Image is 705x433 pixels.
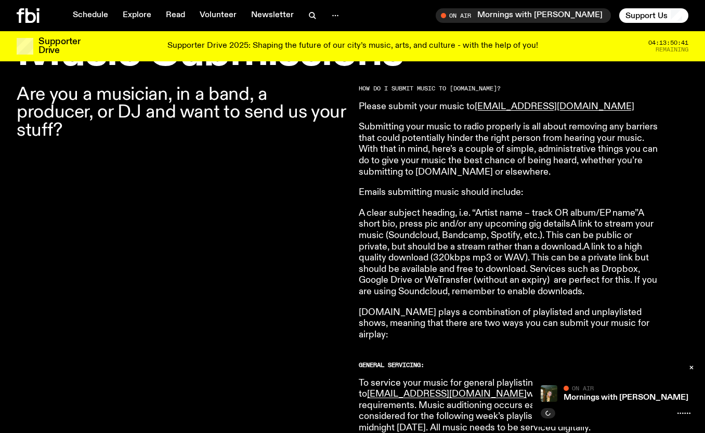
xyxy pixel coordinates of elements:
[625,11,668,20] span: Support Us
[38,37,80,55] h3: Supporter Drive
[367,389,527,399] a: [EMAIL_ADDRESS][DOMAIN_NAME]
[619,8,688,23] button: Support Us
[475,102,634,111] a: [EMAIL_ADDRESS][DOMAIN_NAME]
[436,8,611,23] button: On AirMornings with [PERSON_NAME]
[541,385,557,402] img: Freya smiles coyly as she poses for the image.
[648,40,688,46] span: 04:13:50:41
[359,86,658,91] h2: HOW DO I SUBMIT MUSIC TO [DOMAIN_NAME]?
[359,307,658,341] p: [DOMAIN_NAME] plays a combination of playlisted and unplaylisted shows, meaning that there are tw...
[17,86,346,139] p: Are you a musician, in a band, a producer, or DJ and want to send us your stuff?
[359,187,658,199] p: Emails submitting music should include:
[359,122,658,178] p: Submitting your music to radio properly is all about removing any barriers that could potentially...
[160,8,191,23] a: Read
[359,208,658,298] p: A clear subject heading, i.e. “Artist name – track OR album/EP name”A short bio, press pic and/or...
[359,361,424,369] strong: GENERAL SERVICING:
[572,385,594,391] span: On Air
[116,8,158,23] a: Explore
[67,8,114,23] a: Schedule
[564,393,688,402] a: Mornings with [PERSON_NAME]
[167,42,538,51] p: Supporter Drive 2025: Shaping the future of our city’s music, arts, and culture - with the help o...
[656,47,688,53] span: Remaining
[359,101,658,113] p: Please submit your music to
[193,8,243,23] a: Volunteer
[17,31,688,73] h1: Music Submissions
[245,8,300,23] a: Newsletter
